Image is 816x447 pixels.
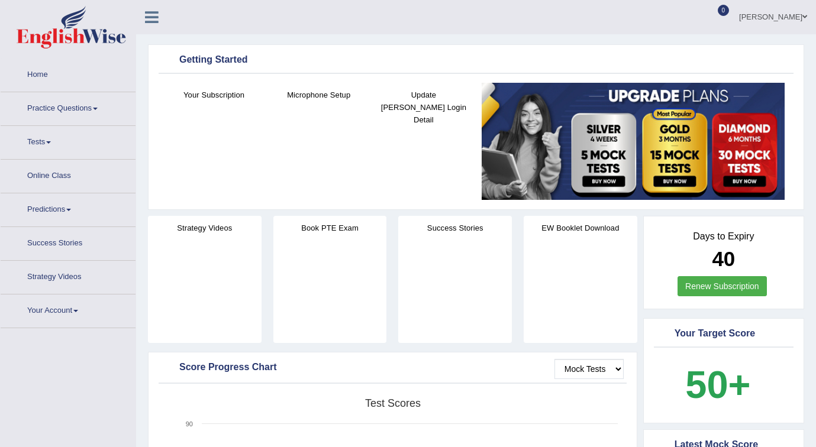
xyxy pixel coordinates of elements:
[1,160,136,189] a: Online Class
[718,5,730,16] span: 0
[685,363,750,406] b: 50+
[482,83,785,200] img: small5.jpg
[162,51,791,69] div: Getting Started
[1,227,136,257] a: Success Stories
[1,294,136,324] a: Your Account
[167,89,260,101] h4: Your Subscription
[678,276,767,296] a: Renew Subscription
[524,222,637,234] h4: EW Booklet Download
[1,92,136,122] a: Practice Questions
[273,222,387,234] h4: Book PTE Exam
[186,420,193,427] text: 90
[272,89,365,101] h4: Microphone Setup
[148,222,262,234] h4: Strategy Videos
[712,247,735,270] b: 40
[365,397,421,409] tspan: Test scores
[398,222,512,234] h4: Success Stories
[1,126,136,156] a: Tests
[1,261,136,290] a: Strategy Videos
[1,59,136,88] a: Home
[162,359,624,377] div: Score Progress Chart
[377,89,470,126] h4: Update [PERSON_NAME] Login Detail
[657,325,791,343] div: Your Target Score
[657,231,791,242] h4: Days to Expiry
[1,193,136,223] a: Predictions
